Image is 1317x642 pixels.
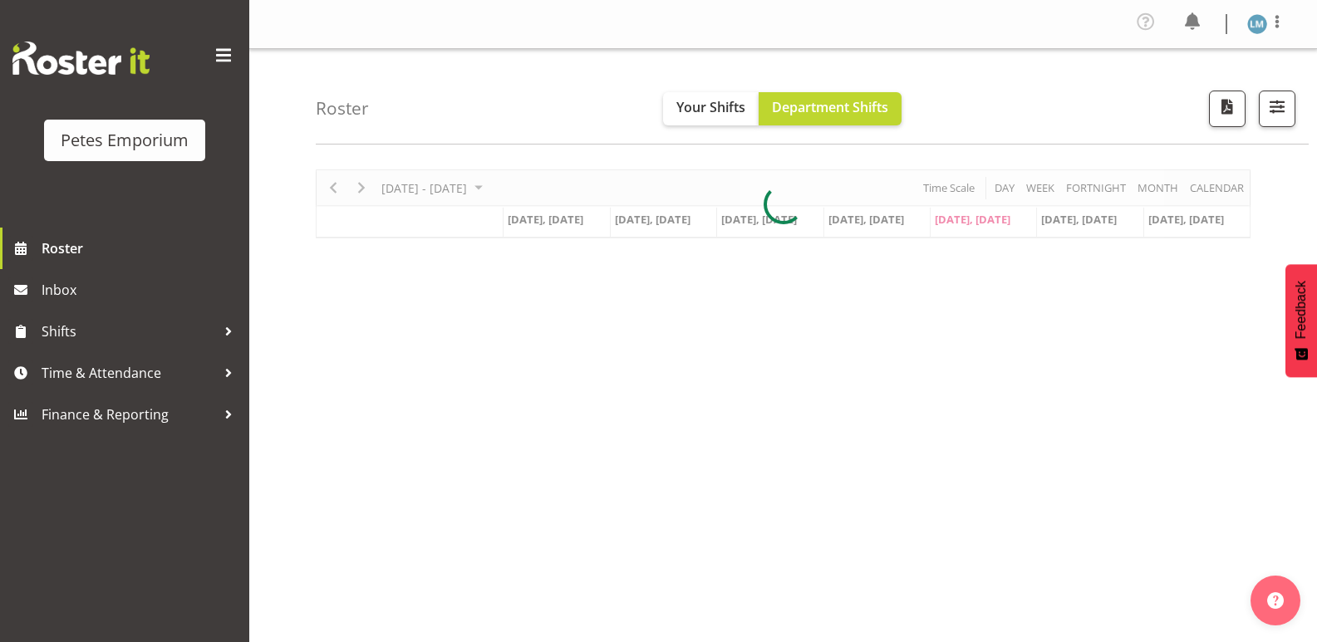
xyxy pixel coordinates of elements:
span: Your Shifts [676,98,745,116]
span: Time & Attendance [42,360,216,385]
span: Finance & Reporting [42,402,216,427]
button: Your Shifts [663,92,759,125]
span: Feedback [1294,281,1309,339]
span: Department Shifts [772,98,888,116]
button: Department Shifts [759,92,902,125]
img: help-xxl-2.png [1267,592,1284,609]
span: Roster [42,236,241,261]
button: Filter Shifts [1259,91,1295,127]
button: Download a PDF of the roster according to the set date range. [1209,91,1246,127]
button: Feedback - Show survey [1285,264,1317,377]
img: lianne-morete5410.jpg [1247,14,1267,34]
h4: Roster [316,99,369,118]
div: Petes Emporium [61,128,189,153]
span: Inbox [42,277,241,302]
img: Rosterit website logo [12,42,150,75]
span: Shifts [42,319,216,344]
